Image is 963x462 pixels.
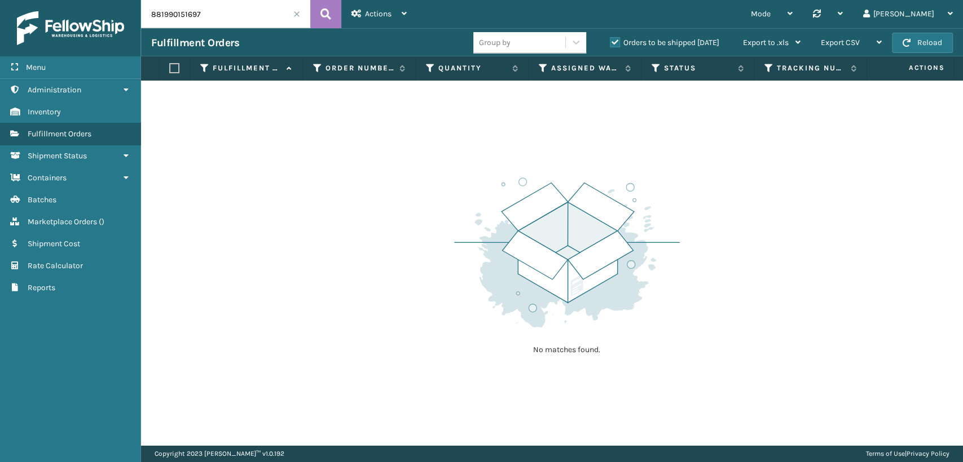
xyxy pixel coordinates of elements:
[751,9,771,19] span: Mode
[28,151,87,161] span: Shipment Status
[17,11,124,45] img: logo
[28,217,97,226] span: Marketplace Orders
[326,63,394,73] label: Order Number
[26,63,46,72] span: Menu
[28,107,61,117] span: Inventory
[28,283,55,292] span: Reports
[743,38,789,47] span: Export to .xls
[151,36,239,50] h3: Fulfillment Orders
[365,9,392,19] span: Actions
[28,195,56,205] span: Batches
[892,33,953,53] button: Reload
[99,217,104,226] span: ( )
[28,239,80,248] span: Shipment Cost
[28,129,91,139] span: Fulfillment Orders
[28,261,83,270] span: Rate Calculator
[866,445,949,462] div: |
[28,85,81,95] span: Administration
[479,37,511,48] div: Group by
[213,63,281,73] label: Fulfillment Order Id
[777,63,845,73] label: Tracking Number
[438,63,507,73] label: Quantity
[551,63,619,73] label: Assigned Warehouse
[155,445,284,462] p: Copyright 2023 [PERSON_NAME]™ v 1.0.192
[907,450,949,457] a: Privacy Policy
[866,450,905,457] a: Terms of Use
[873,59,951,77] span: Actions
[664,63,732,73] label: Status
[28,173,67,183] span: Containers
[610,38,719,47] label: Orders to be shipped [DATE]
[821,38,860,47] span: Export CSV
